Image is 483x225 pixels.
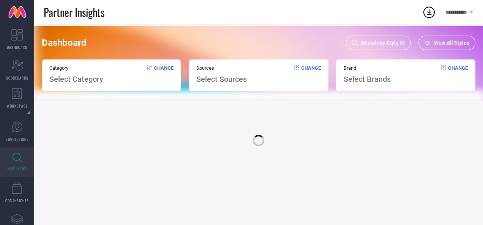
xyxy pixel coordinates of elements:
[344,65,391,71] span: Brand
[49,65,103,71] span: Category
[196,75,247,84] span: Select Sources
[6,166,28,172] span: INSPIRATION
[448,65,468,84] span: Change
[154,65,174,84] span: Change
[6,75,28,81] span: SCORECARDS
[49,75,103,84] span: Select Category
[434,40,469,46] span: View All Styles
[44,5,104,20] span: Partner Insights
[7,44,27,50] span: DASHBOARD
[422,5,436,19] div: Open download list
[5,198,29,203] span: CDC INSIGHTS
[7,103,28,109] span: WORKSPACE
[344,75,391,84] span: Select Brands
[42,37,87,48] span: Dashboard
[361,40,405,46] span: Search by Style ID
[196,65,247,71] span: Sources
[6,136,29,142] span: SUGGESTIONS
[301,65,321,84] span: Change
